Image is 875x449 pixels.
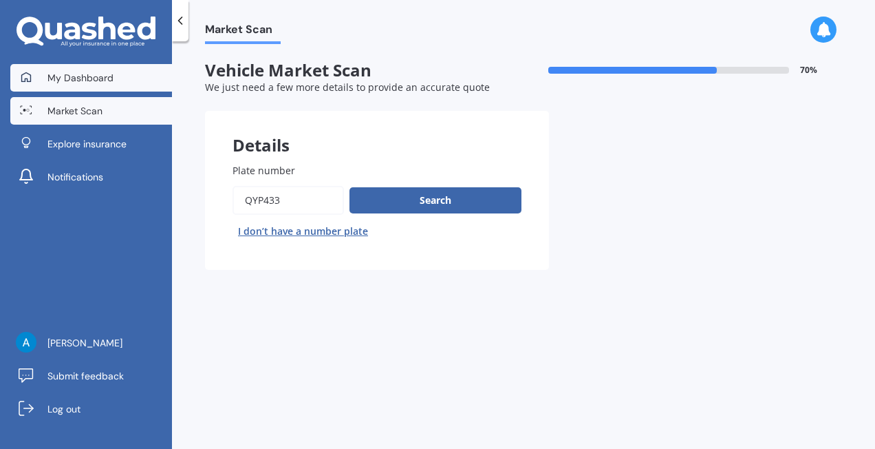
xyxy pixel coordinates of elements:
[10,97,172,125] a: Market Scan
[205,23,281,41] span: Market Scan
[47,336,122,350] span: [PERSON_NAME]
[10,130,172,158] a: Explore insurance
[47,170,103,184] span: Notifications
[349,187,521,213] button: Search
[233,186,344,215] input: Enter plate number
[233,164,295,177] span: Plate number
[47,369,124,383] span: Submit feedback
[205,81,490,94] span: We just need a few more details to provide an accurate quote
[10,362,172,390] a: Submit feedback
[10,329,172,357] a: [PERSON_NAME]
[205,61,523,81] span: Vehicle Market Scan
[47,71,114,85] span: My Dashboard
[47,402,80,416] span: Log out
[10,64,172,92] a: My Dashboard
[47,137,127,151] span: Explore insurance
[10,395,172,423] a: Log out
[205,111,549,152] div: Details
[47,104,102,118] span: Market Scan
[800,65,817,75] span: 70 %
[233,220,374,242] button: I don’t have a number plate
[16,332,36,353] img: ACg8ocJikF9cIN_rt8cPRTMtXl8wGVOqimByV7-Ll5POoG8Sz9a-vQ=s96-c
[10,163,172,191] a: Notifications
